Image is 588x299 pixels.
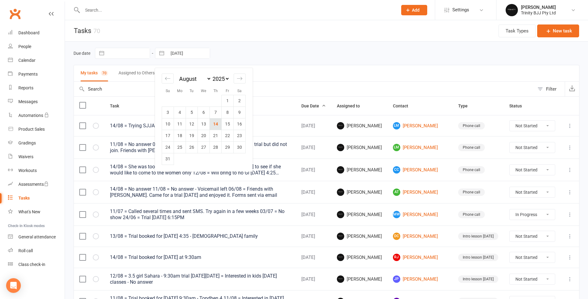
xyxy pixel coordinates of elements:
[8,244,65,258] a: Roll call
[393,166,400,174] span: CC
[174,118,186,130] td: Monday, August 11, 2025
[186,107,198,118] td: Tuesday, August 5, 2025
[337,211,382,218] span: [PERSON_NAME]
[8,230,65,244] a: General attendance kiosk mode
[534,82,565,96] button: Filter
[210,141,222,153] td: Thursday, August 28, 2025
[73,51,90,56] label: Due date
[110,103,126,108] span: Task
[337,144,382,151] span: [PERSON_NAME]
[222,141,234,153] td: Friday, August 29, 2025
[210,130,222,141] td: Thursday, August 21, 2025
[155,68,252,172] div: Calendar
[18,30,40,35] div: Dashboard
[18,168,37,173] div: Workouts
[393,233,400,240] span: DC
[393,103,415,108] span: Contact
[18,99,38,104] div: Messages
[458,144,485,151] div: Phone call
[546,85,556,93] div: Filter
[301,277,326,282] div: [DATE]
[186,141,198,153] td: Tuesday, August 26, 2025
[110,123,290,129] div: 14/08 = Trying SJJA [DATE]. Call [DATE][DATE] = Trial Wed at 6:15
[337,166,344,174] img: Otamar Barreto
[412,8,420,13] span: Add
[234,107,246,118] td: Saturday, August 9, 2025
[393,275,447,283] a: JP[PERSON_NAME]
[458,122,485,129] div: Phone call
[162,153,174,165] td: Sunday, August 31, 2025
[8,150,65,164] a: Waivers
[521,10,556,16] div: Trinity BJJ Pty Ltd
[110,273,290,285] div: 12/08 = 3.5 girl Sahara - 9:30am trial [DATE][DATE] = Interested in kids [DATE] classes - No answer
[222,130,234,141] td: Friday, August 22, 2025
[337,122,344,129] img: Otamar Barreto
[393,102,415,110] button: Contact
[337,254,382,261] span: [PERSON_NAME]
[337,189,344,196] img: Otamar Barreto
[74,82,534,96] input: Search
[81,65,108,81] button: My tasks70
[110,233,290,239] div: 13/08 = Trial booked for [DATE] 4:35 - [DEMOGRAPHIC_DATA] family
[337,275,382,283] span: [PERSON_NAME]
[18,85,33,90] div: Reports
[162,107,174,118] td: Sunday, August 3, 2025
[18,234,56,239] div: General attendance
[506,4,518,16] img: thumb_image1712106278.png
[234,141,246,153] td: Saturday, August 30, 2025
[301,145,326,150] div: [DATE]
[226,89,229,93] small: Fr
[8,67,65,81] a: Payments
[18,182,49,187] div: Assessments
[301,255,326,260] div: [DATE]
[337,275,344,283] img: Otamar Barreto
[234,73,246,84] div: Move forward to switch to the next month.
[8,81,65,95] a: Reports
[301,234,326,239] div: [DATE]
[110,102,126,110] button: Task
[458,189,485,196] div: Phone call
[509,103,529,108] span: Status
[337,189,382,196] span: [PERSON_NAME]
[458,233,498,240] div: Intro lesson [DATE]
[174,130,186,141] td: Monday, August 18, 2025
[393,211,447,218] a: MW[PERSON_NAME]
[173,65,206,81] button: Completed293
[234,95,246,107] td: Saturday, August 2, 2025
[217,65,234,81] button: All363
[337,102,367,110] button: Assigned to
[110,186,290,198] div: 14/08 = No answer 11/08 = No answer - Voicemail left 06/08 = Friends with [PERSON_NAME]. Came for...
[8,26,65,40] a: Dashboard
[186,118,198,130] td: Tuesday, August 12, 2025
[18,113,43,118] div: Automations
[458,166,485,174] div: Phone call
[393,144,400,151] span: LM
[18,196,30,200] div: Tasks
[18,58,36,63] div: Calendar
[18,262,45,267] div: Class check-in
[8,205,65,219] a: What's New
[337,166,382,174] span: [PERSON_NAME]
[393,166,447,174] a: CC[PERSON_NAME]
[186,130,198,141] td: Tuesday, August 19, 2025
[458,275,498,283] div: Intro lesson [DATE]
[393,254,400,261] span: RJ
[8,164,65,178] a: Workouts
[301,102,326,110] button: Due Date
[458,103,474,108] span: Type
[174,141,186,153] td: Monday, August 25, 2025
[393,189,447,196] a: AT[PERSON_NAME]
[301,103,326,108] span: Due Date
[210,107,222,118] td: Thursday, August 7, 2025
[234,118,246,130] td: Saturday, August 16, 2025
[237,89,242,93] small: Sa
[393,233,447,240] a: DC[PERSON_NAME]
[162,130,174,141] td: Sunday, August 17, 2025
[8,191,65,205] a: Tasks
[509,102,529,110] button: Status
[337,211,344,218] img: Otamar Barreto
[337,144,344,151] img: Otamar Barreto
[174,107,186,118] td: Monday, August 4, 2025
[8,136,65,150] a: Gradings
[18,140,36,145] div: Gradings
